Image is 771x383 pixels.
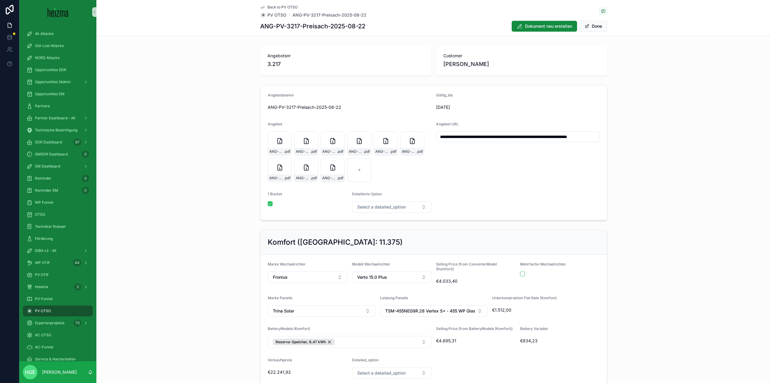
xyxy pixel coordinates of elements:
[35,236,53,241] span: Förderung
[268,369,347,375] span: €22.241,92
[260,12,286,18] a: PV OTSO
[273,274,288,280] span: Fronius
[268,104,431,110] span: ANG-PV-3217-Preisach-2025-08-22
[311,176,317,181] span: .pdf
[23,233,93,244] a: Förderung
[23,318,93,328] a: Expertenprojekte73
[19,24,96,361] div: scrollable content
[35,92,64,96] span: Opportunities SM
[268,122,282,126] span: Angebot
[267,5,298,10] span: Back to PV OTSO
[296,176,311,181] span: ANG-PV-3217-Preisach-2025-08-22
[74,283,81,290] div: 2
[23,197,93,208] a: WP Funnel
[273,339,335,345] button: Unselect 51
[436,278,515,284] span: €4.033,40
[492,307,600,313] span: €1.512,00
[520,262,566,266] span: Mehrfache Wechselrichter
[35,140,62,145] span: SDR Dashboard
[525,23,572,29] span: Dokument neu erstellen
[23,306,93,316] a: PV OTSO
[82,175,89,182] div: 0
[273,308,294,314] span: Trina Solar
[35,55,60,60] span: NORD Attacke
[436,262,497,271] span: Selling Price (from ConverterModel (Komfort))
[35,67,66,72] span: Opportunities SDR
[35,176,52,181] span: Reminder
[35,284,48,289] span: Heiama
[364,149,370,154] span: .pdf
[337,176,343,181] span: .pdf
[23,137,93,148] a: SDR Dashboard67
[23,245,93,256] a: DiBA v2 - All
[520,326,548,331] span: Battery Variable
[352,272,432,283] button: Select Button
[35,200,53,205] span: WP Funnel
[436,122,459,126] span: Angebot URL
[352,192,382,196] span: Detailierte Option
[23,89,93,99] a: Opportunities SM
[268,305,375,317] button: Select Button
[322,176,337,181] span: ANG-PV-3217-Preisach-2025-08-22
[23,342,93,353] a: AC-Funnel
[35,321,64,325] span: Expertenprojekte
[42,369,77,375] p: [PERSON_NAME]
[35,248,56,253] span: DiBA v2 - All
[35,345,53,350] span: AC-Funnel
[417,149,423,154] span: .pdf
[23,161,93,172] a: SM Dashboard
[35,188,58,193] span: Reminder SM
[375,149,390,154] span: ANG-PV-3217-Preisach-2025-08-22-(1)
[35,260,50,265] span: WP OTIF
[23,113,93,124] a: Partner Dashboard - All
[35,333,51,337] span: AC OTSO
[23,330,93,341] a: AC OTSO
[260,22,365,30] h1: ANG-PV-3217-Preisach-2025-08-22
[269,149,284,154] span: ANG-PV-3217-Preisach-2025-08-22
[35,224,66,229] span: Techniker Ruleset
[269,176,284,181] span: ANG-PV-3217-Preisach-2025-08-22
[268,262,306,266] span: Marke Wechselrichter
[23,209,93,220] a: OTSO
[35,297,53,301] span: PV-Funnel
[352,201,432,213] button: Select Button
[23,173,93,184] a: Reminder0
[23,101,93,111] a: Partners
[436,93,453,97] span: Gültig_bis
[35,212,45,217] span: OTSO
[311,149,317,154] span: .pdf
[352,262,390,266] span: Modell Wechselrichter
[268,237,403,247] h2: Komfort ([GEOGRAPHIC_DATA]: 11.375)
[82,151,89,158] div: 0
[352,367,432,379] button: Select Button
[35,128,77,133] span: Technische Besichtigung
[436,326,513,331] span: Selling Price (from BatteryModels (Komfort))
[268,358,292,362] span: Verkaufspreis
[322,149,337,154] span: ANG-PV-3217-Preisach-2025-08-22
[436,104,516,110] span: [DATE]
[35,116,75,121] span: Partner Dashboard - All
[385,308,475,314] span: TSM-455NEG9R.28 Vertex S+ - 455 WP Glas-Glas
[492,296,557,300] span: Unterkonstruktion Flat Rate (Komfort)
[292,12,367,18] a: ANG-PV-3217-Preisach-2025-08-22
[23,52,93,63] a: NORD Attacke
[357,370,406,376] span: Select a detailed_option
[443,60,489,68] span: [PERSON_NAME]
[268,192,282,196] span: 1 Bucket
[23,125,93,136] a: Technische Besichtigung
[23,257,93,268] a: WP OTIF44
[82,187,89,194] div: 0
[352,358,379,362] span: Detailed_option
[267,60,424,68] span: 3.217
[23,221,93,232] a: Techniker Ruleset
[35,104,50,108] span: Partners
[23,149,93,160] a: SMSDR Dashboard0
[296,149,311,154] span: ANG-PV-3217-Preisach-2025-08-22
[48,7,68,17] img: App logo
[23,354,93,365] a: Service & Nacharbeiten
[284,149,290,154] span: .pdf
[267,53,424,59] span: Angebotsnr
[380,305,488,317] button: Select Button
[268,272,347,283] button: Select Button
